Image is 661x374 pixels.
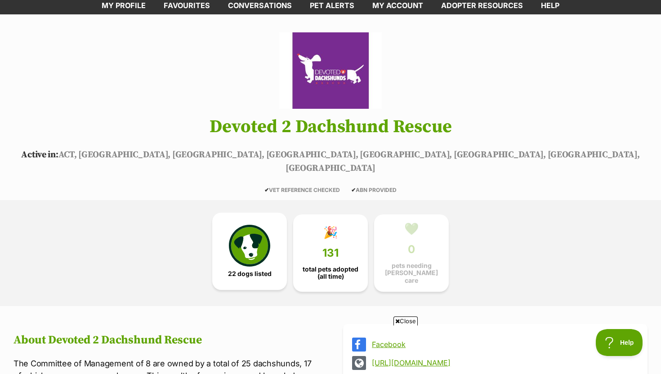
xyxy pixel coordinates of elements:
[228,270,272,277] span: 22 dogs listed
[322,247,339,259] span: 131
[293,214,368,292] a: 🎉 131 total pets adopted (all time)
[229,225,270,266] img: petrescue-icon-eee76f85a60ef55c4a1927667547b313a7c0e82042636edf73dce9c88f694885.svg
[374,214,449,292] a: 💚 0 pets needing [PERSON_NAME] care
[351,187,356,193] icon: ✔
[404,222,419,236] div: 💚
[382,262,441,284] span: pets needing [PERSON_NAME] care
[301,266,360,280] span: total pets adopted (all time)
[351,187,397,193] span: ABN PROVIDED
[264,187,269,193] icon: ✔
[323,226,338,239] div: 🎉
[596,329,643,356] iframe: Help Scout Beacon - Open
[408,243,415,256] span: 0
[279,32,382,109] img: Devoted 2 Dachshund Rescue
[212,213,287,290] a: 22 dogs listed
[13,334,318,347] h2: About Devoted 2 Dachshund Rescue
[112,329,549,370] iframe: Advertisement
[393,316,418,325] span: Close
[264,187,340,193] span: VET REFERENCE CHECKED
[21,149,58,160] span: Active in:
